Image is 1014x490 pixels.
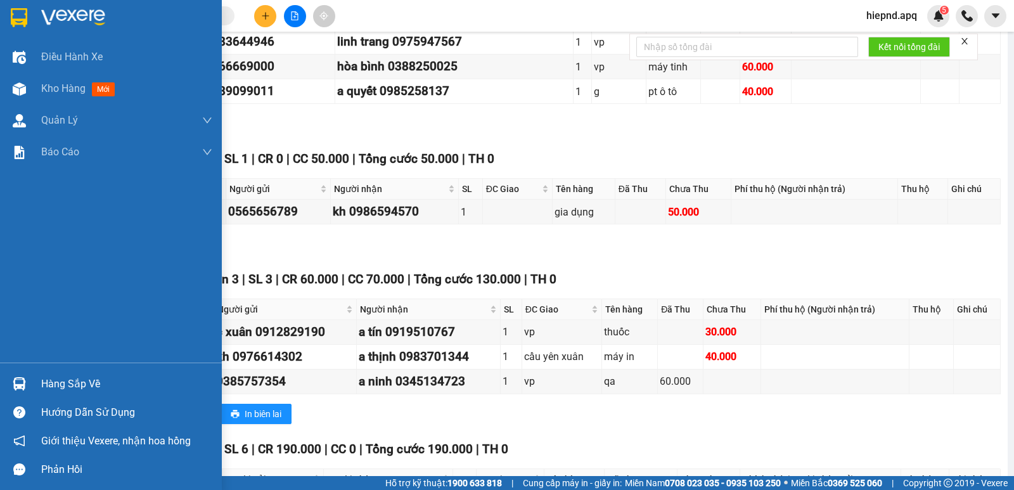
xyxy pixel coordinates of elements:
div: 30.000 [705,324,759,340]
th: Đã Thu [658,299,703,320]
div: 0989099011 [205,82,333,101]
span: 5 [942,6,946,15]
img: warehouse-icon [13,82,26,96]
span: message [13,463,25,475]
div: Hàng sắp về [41,375,212,394]
strong: 0708 023 035 - 0935 103 250 [665,478,781,488]
div: Hướng dẫn sử dụng [41,403,212,422]
div: kh 0986594570 [333,202,456,221]
span: Kết nối tổng đài [878,40,940,54]
div: 1 [461,204,480,220]
th: Chưa Thu [666,179,731,200]
th: Tên hàng [602,299,658,320]
th: Thu hộ [909,299,954,320]
th: SL [459,179,483,200]
th: Chưa Thu [703,299,762,320]
span: TH 0 [468,152,494,166]
th: Thu hộ [901,469,949,490]
span: Tổng cước 130.000 [414,272,521,287]
span: | [476,442,479,456]
span: | [242,272,245,287]
span: SL 6 [224,442,248,456]
div: 0385757354 [216,372,354,391]
span: Người gửi [226,472,311,486]
img: phone-icon [961,10,973,22]
span: hiepnd.apq [856,8,927,23]
img: solution-icon [13,146,26,159]
span: Người nhận [334,182,446,196]
img: warehouse-icon [13,114,26,127]
span: Đơn 3 [205,272,239,287]
span: Tổng cước 50.000 [359,152,459,166]
img: logo-vxr [11,8,27,27]
span: | [286,152,290,166]
div: Phản hồi [41,460,212,479]
th: Thu hộ [898,179,948,200]
strong: 0369 525 060 [828,478,882,488]
span: | [342,272,345,287]
div: 1 [575,84,590,100]
div: a quyết 0985258137 [337,82,570,101]
button: caret-down [984,5,1006,27]
div: 0983644946 [205,32,333,51]
span: | [408,272,411,287]
th: Đã Thu [615,179,667,200]
input: Nhập số tổng đài [636,37,858,57]
th: Chưa Thu [677,469,741,490]
div: linh trang 0975947567 [337,32,570,51]
span: Người gửi [217,302,343,316]
span: Miền Nam [625,476,781,490]
div: 0966669000 [205,57,333,76]
span: Hỗ trợ kỹ thuật: [385,476,502,490]
span: plus [261,11,270,20]
span: CR 190.000 [258,442,321,456]
div: máy in [604,349,655,364]
img: icon-new-feature [933,10,944,22]
span: printer [231,409,240,420]
span: In biên lai [245,407,281,421]
div: 40.000 [705,349,759,364]
th: Tên hàng [544,469,605,490]
div: 1 [503,373,520,389]
span: down [202,147,212,157]
th: Phí thu hộ (Người nhận trả) [731,179,897,200]
span: Người nhận [360,302,487,316]
span: | [252,152,255,166]
div: vp [524,373,600,389]
span: CC 50.000 [293,152,349,166]
th: Phí thu hộ (Người nhận trả) [740,469,901,490]
span: | [524,272,527,287]
th: SL [501,299,522,320]
span: caret-down [990,10,1001,22]
span: Báo cáo [41,144,79,160]
span: question-circle [13,406,25,418]
th: Ghi chú [948,179,1001,200]
div: 60.000 [742,59,788,75]
div: 1 [503,324,520,340]
div: 1 [575,59,590,75]
div: 0565656789 [228,202,328,221]
span: Quản Lý [41,112,78,128]
span: | [324,442,328,456]
span: Miền Bắc [791,476,882,490]
div: vp [524,324,600,340]
span: ĐC Giao [486,182,539,196]
span: notification [13,435,25,447]
span: TH 0 [482,442,508,456]
div: máy tinh [648,59,698,75]
span: CR 60.000 [282,272,338,287]
th: Ghi chú [954,299,1001,320]
div: 1 [575,34,590,50]
div: 60.000 [660,373,701,389]
div: vp [594,34,644,50]
span: Kho hàng [41,82,86,94]
th: Ghi chú [949,469,1000,490]
span: | [892,476,894,490]
span: Điều hành xe [41,49,103,65]
img: warehouse-icon [13,377,26,390]
span: copyright [944,479,953,487]
span: Cung cấp máy in - giấy in: [523,476,622,490]
strong: 1900 633 818 [447,478,502,488]
div: qa [604,373,655,389]
span: close [960,37,969,46]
